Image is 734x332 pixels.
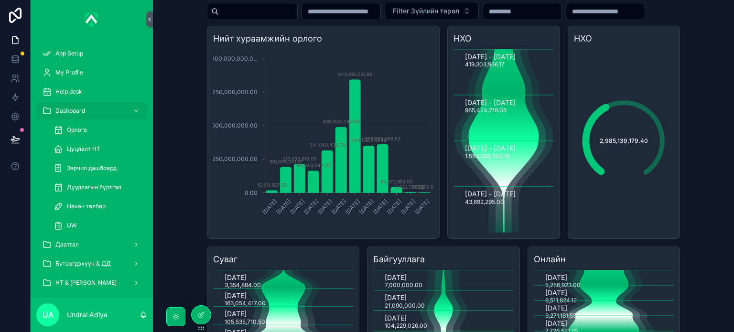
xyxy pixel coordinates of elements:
[48,198,147,215] a: Нөхөн төлбөр
[309,142,345,148] text: 314,649,432.79
[225,310,247,318] text: [DATE]
[206,55,257,62] tspan: 1,000,000,000.0...
[36,274,147,291] a: НТ & [PERSON_NAME]
[213,253,354,266] h3: Суваг
[211,122,257,129] tspan: 500,000,000.00
[48,140,147,158] a: Цуцлалт НТ
[399,198,417,215] text: [DATE]
[330,198,347,215] text: [DATE]
[55,279,117,287] span: НТ & [PERSON_NAME]
[67,145,100,153] span: Цуцлалт НТ
[67,164,117,172] span: Зөрчил дашбоард
[574,32,674,45] h3: НХО
[302,198,320,215] text: [DATE]
[67,203,106,210] span: Нөхөн төлбөр
[465,53,516,61] text: [DATE] - [DATE]
[55,107,85,115] span: Dashboard
[545,319,567,327] text: [DATE]
[545,312,576,319] text: 3,271,181.55
[282,156,316,161] text: 213,035,918.05
[213,49,433,233] div: chart
[225,281,261,289] text: 3,354,884.00
[257,182,287,188] text: 15,611,807.00
[380,179,412,184] text: 41,372,855.00
[295,162,331,168] text: 161,940,544.37
[385,273,407,281] text: [DATE]
[344,198,361,215] text: [DATE]
[465,61,505,68] text: 419,303,966.17
[48,179,147,196] a: Дуудлагын бүртгэл
[393,6,459,16] span: Filter Зүйлийн төрөл
[269,159,302,164] text: 190,656,241.12
[545,281,581,289] text: 5,256,923.00
[31,38,153,298] div: scrollable content
[545,304,567,312] text: [DATE]
[275,198,292,215] text: [DATE]
[55,69,83,76] span: My Profile
[36,255,147,272] a: Бүтээгдэхүүн & ДД
[85,11,98,27] img: App logo
[413,198,431,215] text: [DATE]
[48,160,147,177] a: Зөрчил дашбоард
[244,189,257,196] tspan: 0.00
[592,137,657,145] span: 2,985,139,179.40
[396,184,424,190] text: 2,128,770.00
[465,107,507,114] text: 965,424,218.05
[545,273,567,281] text: [DATE]
[385,281,422,289] text: 7,000,000.00
[225,300,266,307] text: 163,054,417.00
[337,71,372,77] text: 843,916,531.86
[36,45,147,62] a: App Setup
[365,136,400,142] text: 360,299,388.83
[212,156,257,163] tspan: 250,000,000.00
[67,126,87,134] span: Орлого
[36,102,147,119] a: Dashboard
[55,241,79,248] span: Даатгал
[289,198,306,215] text: [DATE]
[67,183,121,191] span: Дуудлагын бүртгэл
[212,89,257,96] tspan: 750,000,000.00
[225,273,247,281] text: [DATE]
[48,217,147,234] a: UW
[411,184,436,190] text: 190,670.00
[36,236,147,253] a: Даатгал
[386,198,403,215] text: [DATE]
[385,314,407,322] text: [DATE]
[372,198,389,215] text: [DATE]
[55,50,83,57] span: App Setup
[225,291,247,300] text: [DATE]
[43,309,54,321] span: UA
[373,253,514,266] h3: Байгууллага
[385,293,407,301] text: [DATE]
[385,322,427,329] text: 104,229,026.00
[67,222,77,229] span: UW
[465,98,516,107] text: [DATE] - [DATE]
[545,297,577,304] text: 6,511,824.12
[358,198,375,215] text: [DATE]
[351,138,386,143] text: 349,152,779.49
[316,198,334,215] text: [DATE]
[465,198,504,205] text: 43,692,295.00
[48,121,147,139] a: Орлого
[385,2,479,20] button: Select Button
[225,318,265,325] text: 105,535,710.50
[545,289,567,297] text: [DATE]
[465,152,509,160] text: 1,553,368,700.18
[453,32,554,45] h3: НХО
[261,198,278,215] text: [DATE]
[534,253,674,266] h3: Онлайн
[465,144,516,152] text: [DATE] - [DATE]
[213,32,433,45] h3: Нийт хураамжийн орлого
[465,190,516,198] text: [DATE] - [DATE]
[322,119,359,125] text: 488,834,240.89
[36,83,147,100] a: Help desk
[67,310,108,320] p: Undral Adiya
[36,64,147,81] a: My Profile
[55,260,111,268] span: Бүтээгдэхүүн & ДД
[55,88,82,96] span: Help desk
[385,302,425,309] text: 21,090,000.00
